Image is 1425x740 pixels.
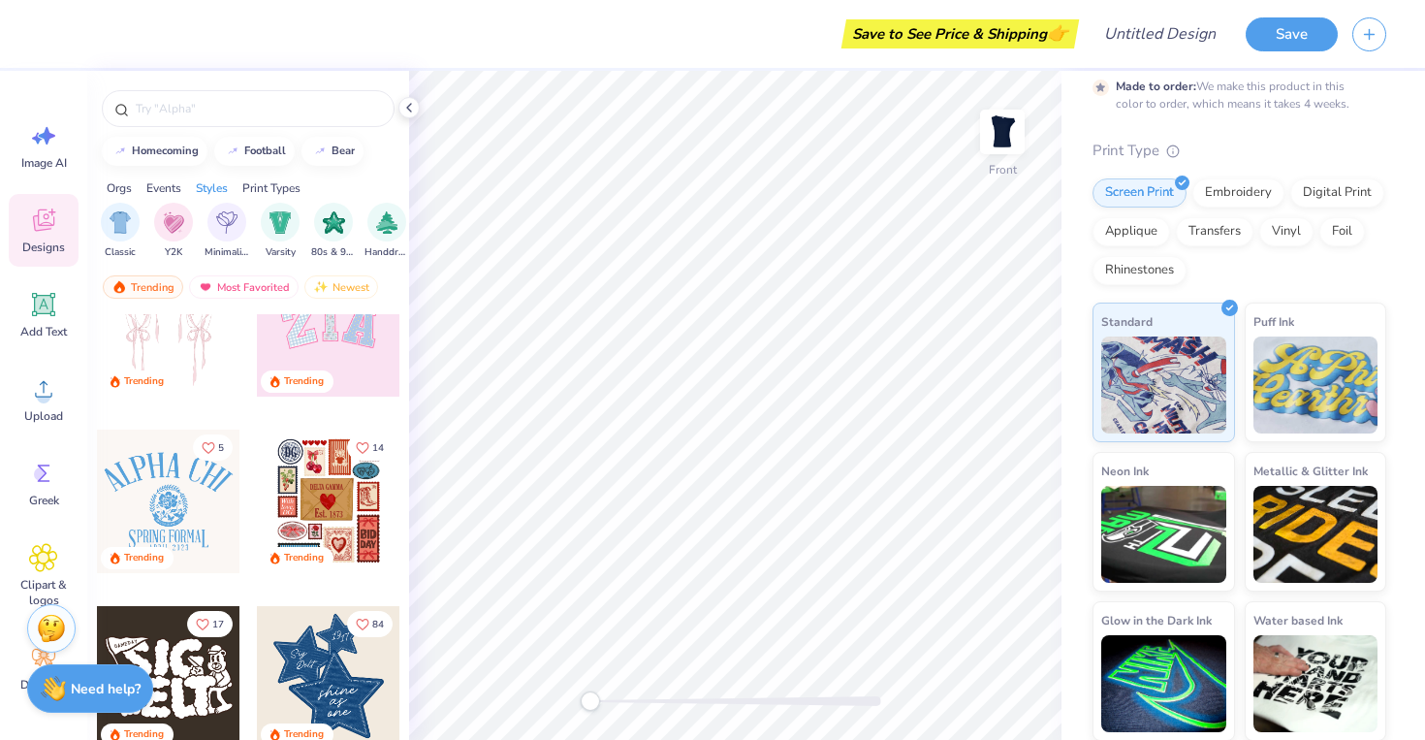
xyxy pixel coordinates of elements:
[284,551,324,565] div: Trending
[261,203,300,260] div: filter for Varsity
[20,677,67,692] span: Decorate
[205,245,249,260] span: Minimalist
[214,137,295,166] button: football
[225,145,240,157] img: trend_line.gif
[134,99,382,118] input: Try "Alpha"
[205,203,249,260] button: filter button
[1116,78,1354,113] div: We make this product in this color to order, which means it takes 4 weeks.
[313,280,329,294] img: newest.gif
[347,611,393,637] button: Like
[154,203,193,260] button: filter button
[198,280,213,294] img: most_fav.gif
[311,203,356,260] div: filter for 80s & 90s
[1089,15,1231,53] input: Untitled Design
[1101,337,1226,434] img: Standard
[1092,256,1187,285] div: Rhinestones
[212,620,224,629] span: 17
[1290,178,1384,208] div: Digital Print
[1116,79,1196,94] strong: Made to order:
[1253,635,1378,732] img: Water based Ink
[1253,610,1343,630] span: Water based Ink
[323,211,345,234] img: 80s & 90s Image
[146,179,181,197] div: Events
[332,145,355,156] div: bear
[12,577,76,608] span: Clipart & logos
[102,137,207,166] button: homecoming
[1101,635,1226,732] img: Glow in the Dark Ink
[101,203,140,260] div: filter for Classic
[189,275,299,299] div: Most Favorited
[347,434,393,461] button: Like
[364,203,409,260] button: filter button
[1319,217,1365,246] div: Foil
[284,374,324,389] div: Trending
[124,374,164,389] div: Trending
[983,113,1022,151] img: Front
[101,203,140,260] button: filter button
[364,245,409,260] span: Handdrawn
[103,275,183,299] div: Trending
[372,443,384,453] span: 14
[1101,486,1226,583] img: Neon Ink
[311,203,356,260] button: filter button
[301,137,364,166] button: bear
[29,493,59,508] span: Greek
[110,211,132,234] img: Classic Image
[1101,461,1149,481] span: Neon Ink
[376,211,397,234] img: Handdrawn Image
[1092,217,1170,246] div: Applique
[1047,21,1068,45] span: 👉
[269,211,292,234] img: Varsity Image
[163,211,184,234] img: Y2K Image
[1092,140,1386,162] div: Print Type
[1253,311,1294,332] span: Puff Ink
[1176,217,1253,246] div: Transfers
[22,240,65,255] span: Designs
[1253,461,1368,481] span: Metallic & Glitter Ink
[124,551,164,565] div: Trending
[372,620,384,629] span: 84
[312,145,328,157] img: trend_line.gif
[154,203,193,260] div: filter for Y2K
[304,275,378,299] div: Newest
[20,324,67,339] span: Add Text
[105,245,136,260] span: Classic
[187,611,233,637] button: Like
[846,19,1074,48] div: Save to See Price & Shipping
[112,145,128,157] img: trend_line.gif
[1259,217,1314,246] div: Vinyl
[1253,337,1378,434] img: Puff Ink
[71,680,141,698] strong: Need help?
[261,203,300,260] button: filter button
[266,245,296,260] span: Varsity
[581,692,600,711] div: Accessibility label
[218,443,224,453] span: 5
[1253,486,1378,583] img: Metallic & Glitter Ink
[21,155,67,171] span: Image AI
[205,203,249,260] div: filter for Minimalist
[242,179,301,197] div: Print Types
[989,161,1017,178] div: Front
[311,245,356,260] span: 80s & 90s
[1192,178,1284,208] div: Embroidery
[244,145,286,156] div: football
[193,434,233,461] button: Like
[24,408,63,424] span: Upload
[1101,610,1212,630] span: Glow in the Dark Ink
[1101,311,1153,332] span: Standard
[111,280,127,294] img: trending.gif
[165,245,182,260] span: Y2K
[1246,17,1338,51] button: Save
[216,211,237,234] img: Minimalist Image
[107,179,132,197] div: Orgs
[1092,178,1187,208] div: Screen Print
[132,145,199,156] div: homecoming
[196,179,228,197] div: Styles
[364,203,409,260] div: filter for Handdrawn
